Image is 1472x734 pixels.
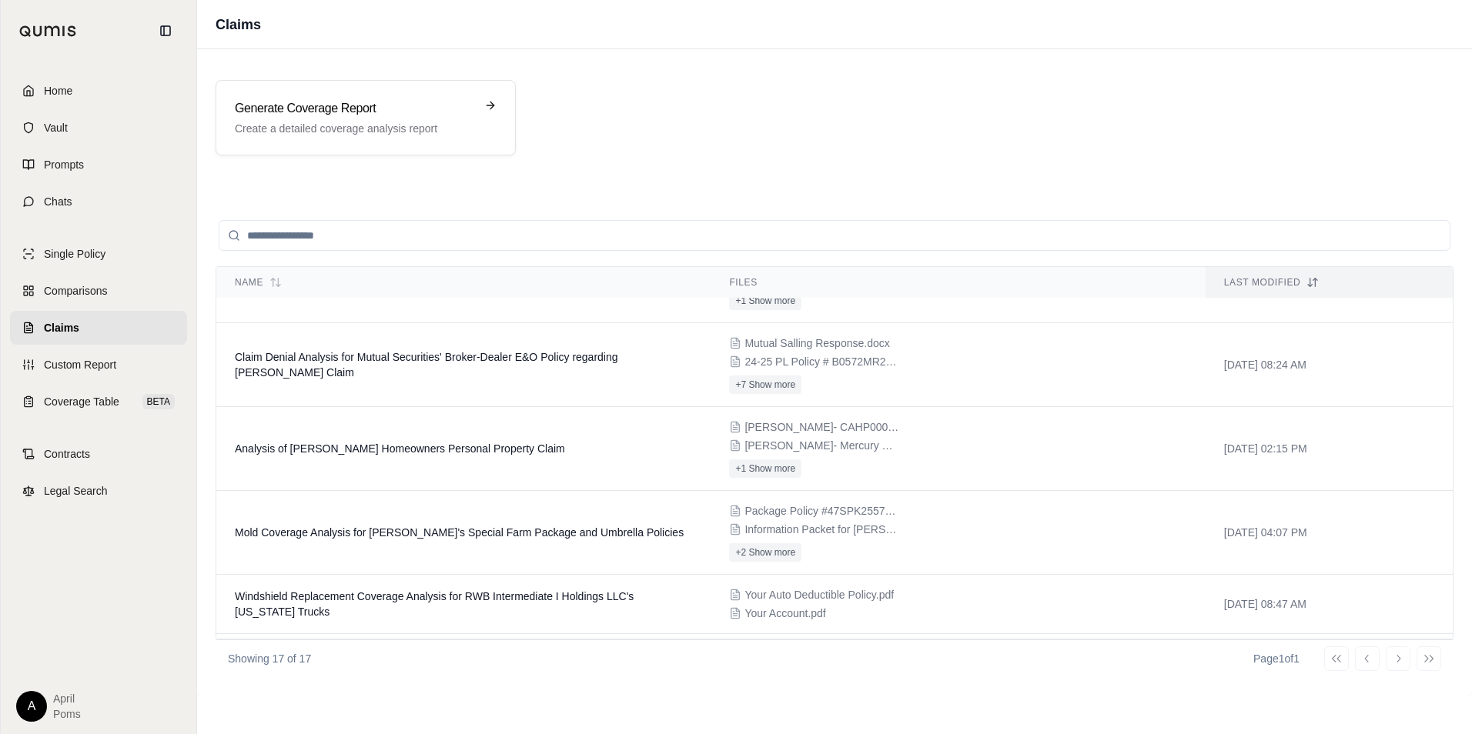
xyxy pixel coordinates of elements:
[729,375,801,394] button: +7 Show more
[1206,634,1453,693] td: [DATE] 04:43 PM
[53,706,81,722] span: Poms
[235,99,475,118] h3: Generate Coverage Report
[53,691,81,706] span: April
[1253,651,1300,666] div: Page 1 of 1
[10,148,187,182] a: Prompts
[142,394,175,409] span: BETA
[1206,491,1453,575] td: [DATE] 04:07 PM
[744,354,898,369] span: 24-25 PL Policy # B0572MR24ABQA.PDF
[744,335,889,351] span: Mutual Salling Response.docx
[744,587,894,602] span: Your Auto Deductible Policy.pdf
[153,18,178,43] button: Collapse sidebar
[44,283,107,299] span: Comparisons
[744,606,825,621] span: Your Account.pdf
[1206,575,1453,634] td: [DATE] 08:47 AM
[729,292,801,310] button: +1 Show more
[44,120,68,135] span: Vault
[711,267,1205,299] th: Files
[19,25,77,37] img: Qumis Logo
[1224,276,1434,289] div: Last modified
[10,437,187,471] a: Contracts
[235,526,684,539] span: Mold Coverage Analysis for Mandy's Special Farm Package and Umbrella Policies
[235,590,634,618] span: Windshield Replacement Coverage Analysis for RWB Intermediate I Holdings LLC's Texas Trucks
[44,83,72,98] span: Home
[10,474,187,508] a: Legal Search
[44,194,72,209] span: Chats
[44,357,116,372] span: Custom Report
[216,14,261,35] h1: Claims
[235,351,618,379] span: Claim Denial Analysis for Mutual Securities' Broker-Dealer E&O Policy regarding Sue M. Salling Claim
[744,419,898,435] span: Rowen, Karee- CAHP0000976647- DEC 7.2.24 to 25.pdf
[729,459,801,478] button: +1 Show more
[235,276,692,289] div: Name
[1206,323,1453,407] td: [DATE] 08:24 AM
[10,185,187,219] a: Chats
[10,385,187,419] a: Coverage TableBETA
[228,651,311,666] p: Showing 17 of 17
[744,503,898,519] span: Package Policy #47SPK25570209 for Mandy's Special Farm Oct12024-Oct12025.pdf
[744,522,898,537] span: Information Packet for Mandy's Special Farm Oct12024-Oct12025.pdf
[10,111,187,145] a: Vault
[10,237,187,271] a: Single Policy
[235,121,475,136] p: Create a detailed coverage analysis report
[44,446,90,462] span: Contracts
[729,543,801,562] button: +2 Show more
[10,74,187,108] a: Home
[44,157,84,172] span: Prompts
[10,348,187,382] a: Custom Report
[44,394,119,409] span: Coverage Table
[235,442,565,455] span: Analysis of Karee Rowen's Homeowners Personal Property Claim
[744,438,898,453] span: Rowen, Karee- Mercury HO3 Policy Jacket.pdf
[1206,407,1453,491] td: [DATE] 02:15 PM
[10,274,187,308] a: Comparisons
[10,311,187,345] a: Claims
[44,320,79,335] span: Claims
[44,246,105,262] span: Single Policy
[44,483,108,499] span: Legal Search
[16,691,47,722] div: A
